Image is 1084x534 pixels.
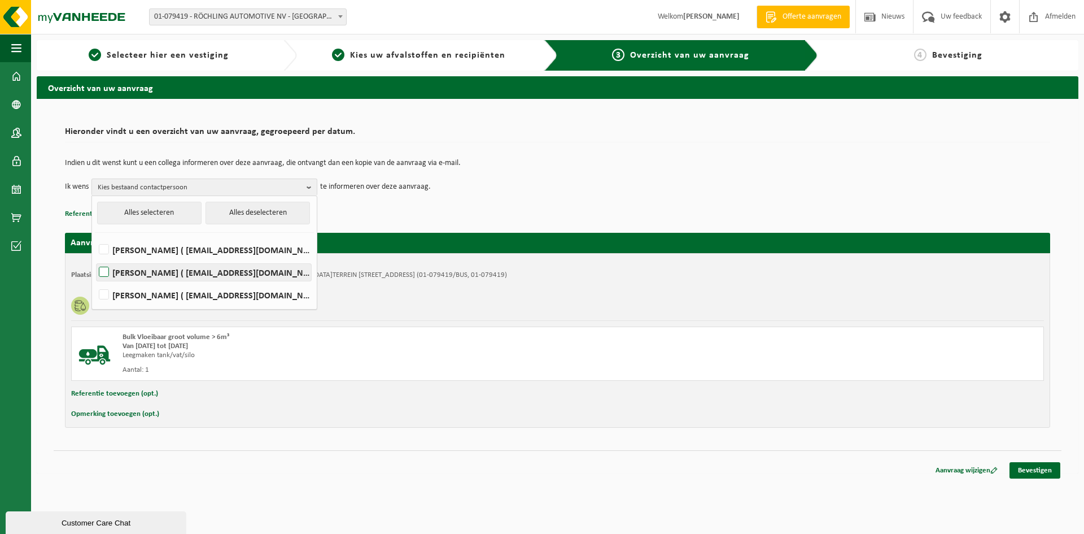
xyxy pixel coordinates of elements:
[123,333,229,341] span: Bulk Vloeibaar groot volume > 6m³
[206,202,310,224] button: Alles deselecteren
[320,179,431,196] p: te informeren over deze aanvraag.
[107,51,229,60] span: Selecteer hier een vestiging
[71,387,158,401] button: Referentie toevoegen (opt.)
[927,462,1006,479] a: Aanvraag wijzigen
[6,509,189,534] iframe: chat widget
[37,76,1078,98] h2: Overzicht van uw aanvraag
[97,241,311,258] label: [PERSON_NAME] ( [EMAIL_ADDRESS][DOMAIN_NAME] )
[89,49,101,61] span: 1
[132,271,507,280] td: RÖCHLING AUTOMOTIVE NV, 9308 GIJZEGEM, [GEOGRAPHIC_DATA]TERREIN [STREET_ADDRESS] (01-079419/BUS, ...
[65,207,152,222] button: Referentie toevoegen (opt.)
[914,49,926,61] span: 4
[303,49,535,62] a: 2Kies uw afvalstoffen en recipiënten
[97,264,311,281] label: [PERSON_NAME] ( [EMAIL_ADDRESS][DOMAIN_NAME] )
[71,238,155,248] strong: Aanvraag voor [DATE]
[683,12,740,21] strong: [PERSON_NAME]
[780,11,844,23] span: Offerte aanvragen
[123,366,603,375] div: Aantal: 1
[932,51,982,60] span: Bevestiging
[123,342,188,350] strong: Van [DATE] tot [DATE]
[97,286,311,303] label: [PERSON_NAME] ( [EMAIL_ADDRESS][DOMAIN_NAME] )
[71,407,159,422] button: Opmerking toevoegen (opt.)
[1009,462,1060,479] a: Bevestigen
[350,51,505,60] span: Kies uw afvalstoffen en recipiënten
[98,179,302,196] span: Kies bestaand contactpersoon
[65,159,1050,167] p: Indien u dit wenst kunt u een collega informeren over deze aanvraag, die ontvangt dan een kopie v...
[77,333,111,367] img: BL-LQ-LV.png
[71,271,120,279] strong: Plaatsingsadres:
[65,127,1050,142] h2: Hieronder vindt u een overzicht van uw aanvraag, gegroepeerd per datum.
[149,8,347,25] span: 01-079419 - RÖCHLING AUTOMOTIVE NV - GIJZEGEM
[123,351,603,360] div: Leegmaken tank/vat/silo
[332,49,344,61] span: 2
[65,179,89,196] p: Ik wens
[630,51,749,60] span: Overzicht van uw aanvraag
[42,49,274,62] a: 1Selecteer hier een vestiging
[91,179,317,196] button: Kies bestaand contactpersoon
[150,9,346,25] span: 01-079419 - RÖCHLING AUTOMOTIVE NV - GIJZEGEM
[612,49,624,61] span: 3
[97,202,202,224] button: Alles selecteren
[757,6,850,28] a: Offerte aanvragen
